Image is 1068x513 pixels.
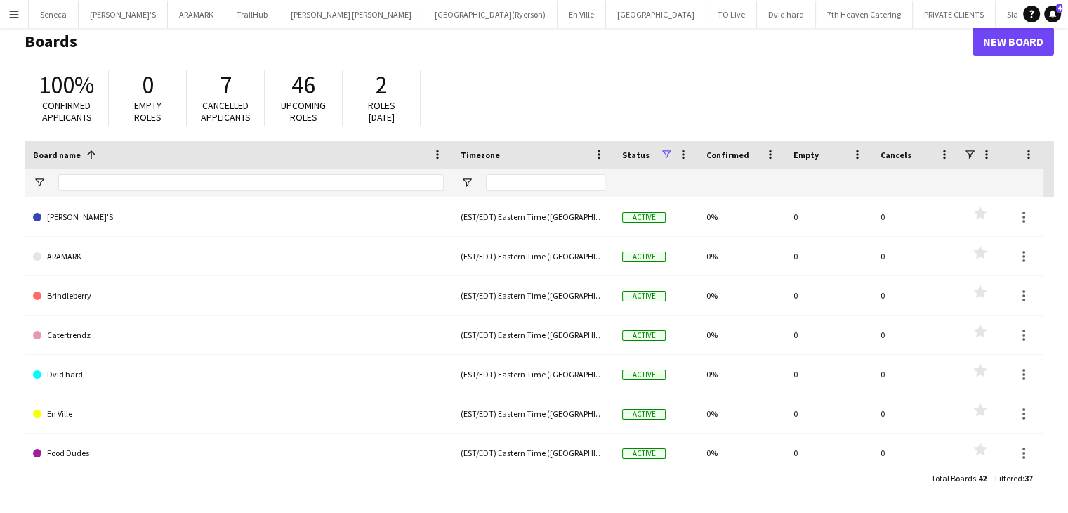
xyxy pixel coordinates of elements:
span: Active [622,448,666,459]
a: New Board [973,27,1054,56]
button: [PERSON_NAME]'S [79,1,168,28]
button: Open Filter Menu [33,176,46,189]
span: 7 [220,70,232,100]
div: 0 [785,197,872,236]
div: 0 [785,434,872,472]
button: Open Filter Menu [461,176,473,189]
button: [GEOGRAPHIC_DATA] [606,1,706,28]
span: Active [622,212,666,223]
h1: Boards [25,31,973,52]
button: Slabtown 1 [996,1,1058,28]
span: 37 [1024,473,1033,483]
div: : [931,465,987,492]
span: Active [622,409,666,420]
div: 0 [872,434,959,472]
div: 0% [698,316,785,354]
div: 0% [698,355,785,394]
div: 0% [698,434,785,472]
button: Dvid hard [757,1,816,28]
span: Cancels [881,150,911,160]
div: : [995,465,1033,492]
div: 0 [785,355,872,394]
div: 0 [872,276,959,315]
button: [GEOGRAPHIC_DATA](Ryerson) [423,1,558,28]
span: 0 [142,70,154,100]
span: Total Boards [931,473,976,483]
div: 0 [785,316,872,354]
span: Filtered [995,473,1022,483]
span: Active [622,370,666,380]
div: (EST/EDT) Eastern Time ([GEOGRAPHIC_DATA] & [GEOGRAPHIC_DATA]) [452,276,614,315]
span: 100% [39,70,94,100]
span: Active [622,291,666,301]
div: (EST/EDT) Eastern Time ([GEOGRAPHIC_DATA] & [GEOGRAPHIC_DATA]) [452,355,614,394]
span: Status [622,150,650,160]
span: Active [622,330,666,341]
button: [PERSON_NAME] [PERSON_NAME] [279,1,423,28]
button: PRIVATE CLIENTS [913,1,996,28]
input: Timezone Filter Input [486,174,605,191]
div: 0% [698,197,785,236]
span: Active [622,252,666,262]
div: 0 [785,394,872,433]
a: Brindleberry [33,276,444,316]
div: 0% [698,276,785,315]
span: 4 [1056,4,1062,13]
button: TO Live [706,1,757,28]
span: Confirmed applicants [42,99,92,124]
a: Food Dudes [33,434,444,473]
div: (EST/EDT) Eastern Time ([GEOGRAPHIC_DATA] & [GEOGRAPHIC_DATA]) [452,316,614,354]
div: 0 [872,355,959,394]
button: Seneca [29,1,79,28]
span: Empty roles [134,99,161,124]
div: (EST/EDT) Eastern Time ([GEOGRAPHIC_DATA] & [GEOGRAPHIC_DATA]) [452,237,614,275]
span: Confirmed [706,150,749,160]
button: TrailHub [225,1,279,28]
span: 42 [978,473,987,483]
span: Upcoming roles [281,99,326,124]
div: 0 [872,237,959,275]
span: 2 [376,70,388,100]
div: 0 [785,276,872,315]
div: (EST/EDT) Eastern Time ([GEOGRAPHIC_DATA] & [GEOGRAPHIC_DATA]) [452,197,614,236]
span: Timezone [461,150,500,160]
a: ARAMARK [33,237,444,276]
div: 0 [785,237,872,275]
a: Catertrendz [33,316,444,355]
span: 46 [291,70,315,100]
span: Empty [793,150,819,160]
div: (EST/EDT) Eastern Time ([GEOGRAPHIC_DATA] & [GEOGRAPHIC_DATA]) [452,434,614,472]
span: Board name [33,150,81,160]
a: Dvid hard [33,355,444,394]
button: ARAMARK [168,1,225,28]
a: 4 [1044,6,1061,22]
div: 0 [872,316,959,354]
a: [PERSON_NAME]'S [33,197,444,237]
div: 0 [872,197,959,236]
span: Roles [DATE] [368,99,395,124]
div: 0% [698,237,785,275]
div: 0% [698,394,785,433]
button: 7th Heaven Catering [816,1,913,28]
button: En Ville [558,1,606,28]
a: En Ville [33,394,444,434]
div: 0 [872,394,959,433]
span: Cancelled applicants [201,99,251,124]
div: (EST/EDT) Eastern Time ([GEOGRAPHIC_DATA] & [GEOGRAPHIC_DATA]) [452,394,614,433]
input: Board name Filter Input [58,174,444,191]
